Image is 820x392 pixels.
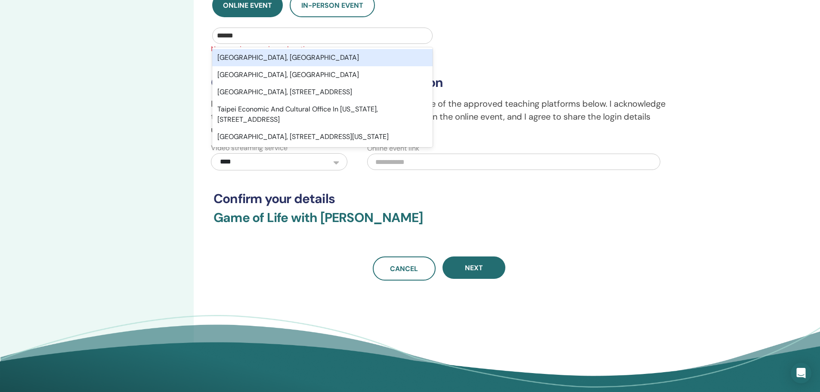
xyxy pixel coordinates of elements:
[214,210,665,236] h3: Game of Life with [PERSON_NAME]
[211,143,288,153] label: Video streaming service
[465,263,483,272] span: Next
[442,256,505,279] button: Next
[390,264,418,273] span: Cancel
[211,75,667,90] h3: Online Teaching Platform Confirmation
[212,49,433,66] div: [GEOGRAPHIC_DATA], [GEOGRAPHIC_DATA]
[212,83,433,101] div: [GEOGRAPHIC_DATA], [STREET_ADDRESS]
[301,1,363,10] span: In-Person Event
[223,1,272,10] span: Online Event
[212,101,433,128] div: Taipei Economic And Cultural Office In [US_STATE], [STREET_ADDRESS]
[206,44,672,54] span: New seminar requires a location
[211,97,667,136] p: I confirm that I am teaching this seminar online using one of the approved teaching platforms bel...
[212,128,433,145] div: [GEOGRAPHIC_DATA], [STREET_ADDRESS][US_STATE]
[791,363,811,383] div: Open Intercom Messenger
[214,191,665,207] h3: Confirm your details
[212,66,433,83] div: [GEOGRAPHIC_DATA], [GEOGRAPHIC_DATA]
[373,256,436,281] a: Cancel
[367,143,419,154] label: Online event link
